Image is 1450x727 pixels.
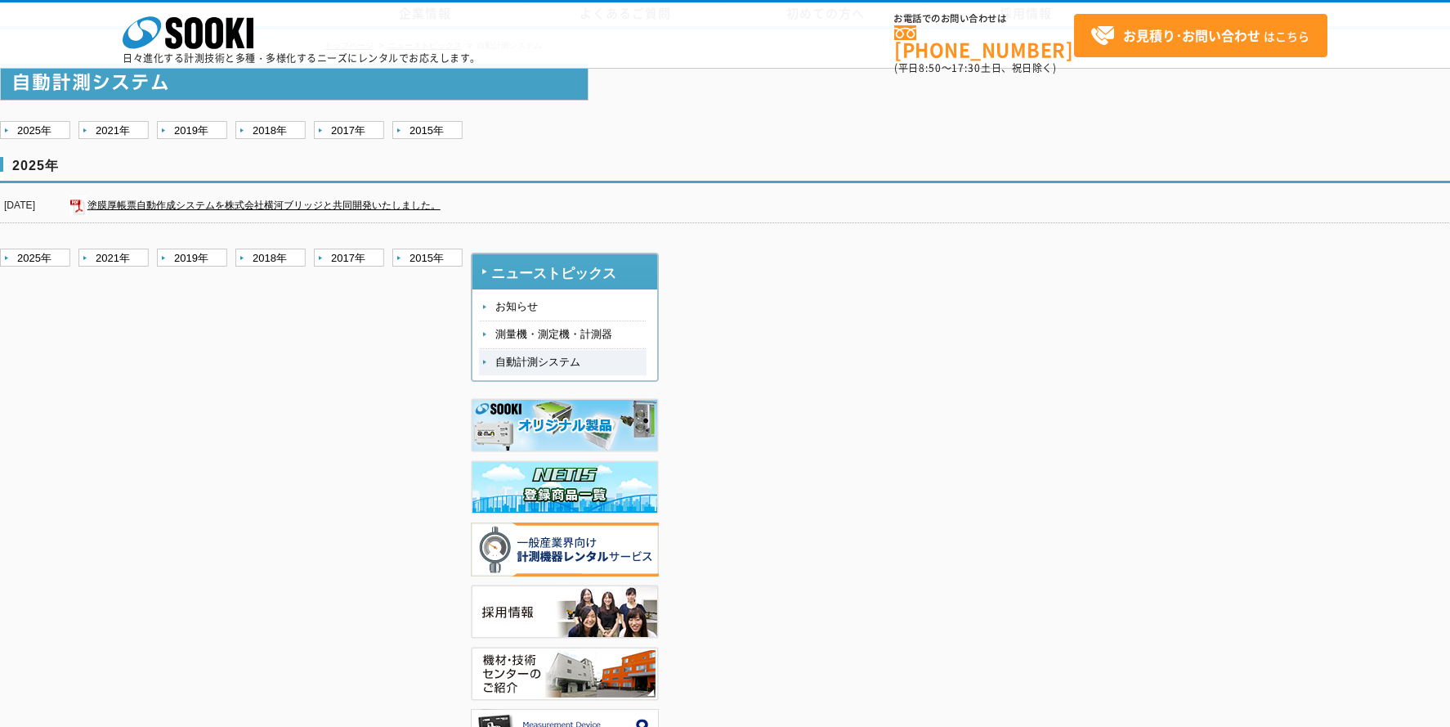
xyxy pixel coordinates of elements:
a: 2021年 [78,249,153,269]
span: お電話でのお問い合わせは [894,14,1074,24]
a: [PHONE_NUMBER] [894,25,1074,59]
img: NETIS登録商品 [471,460,659,514]
span: 8:50 [919,61,942,75]
a: 自動計測システム [479,350,647,375]
a: 機材・技術センターのご紹介 [471,685,659,698]
img: 採用情報 [471,585,659,639]
img: 機材・技術センターのご紹介 [471,647,659,701]
span: はこちら [1090,24,1309,48]
a: 2019年 [157,249,231,269]
strong: お見積り･お問い合わせ [1123,25,1260,45]
a: 2015年 [392,121,467,141]
a: 2017年 [314,121,388,141]
a: 塗膜厚帳票自動作成システムを株式会社横河ブリッジと共同開発いたしました。 [87,200,441,211]
img: 一般産業界向け 計測機器レンタルサービス アイ・ソーキ [471,523,659,577]
a: SOOKIオリジナル製品 [471,437,659,449]
a: 2019年 [157,121,231,141]
a: 2021年 [78,121,153,141]
a: 採用情報 [471,623,659,635]
a: 測量機・測定機・計測器 [479,322,647,348]
a: お見積り･お問い合わせはこちら [1074,14,1327,57]
span: 17:30 [951,61,981,75]
span: (平日 ～ 土日、祝日除く) [894,61,1056,75]
a: 2018年 [235,249,310,269]
a: 2017年 [314,249,388,269]
a: 一般産業界向け 計測機器レンタルサービス アイ・ソーキ [471,561,659,573]
a: ニューストピックス [471,253,659,290]
dt: [DATE] [4,187,35,215]
a: お知らせ [479,294,647,320]
img: SOOKIオリジナル製品 [471,398,659,452]
p: 日々進化する計測技術と多種・多様化するニーズにレンタルでお応えします。 [123,53,481,63]
a: 2018年 [235,121,310,141]
a: 2015年 [392,249,467,269]
a: NETIS登録商品 [471,499,659,511]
